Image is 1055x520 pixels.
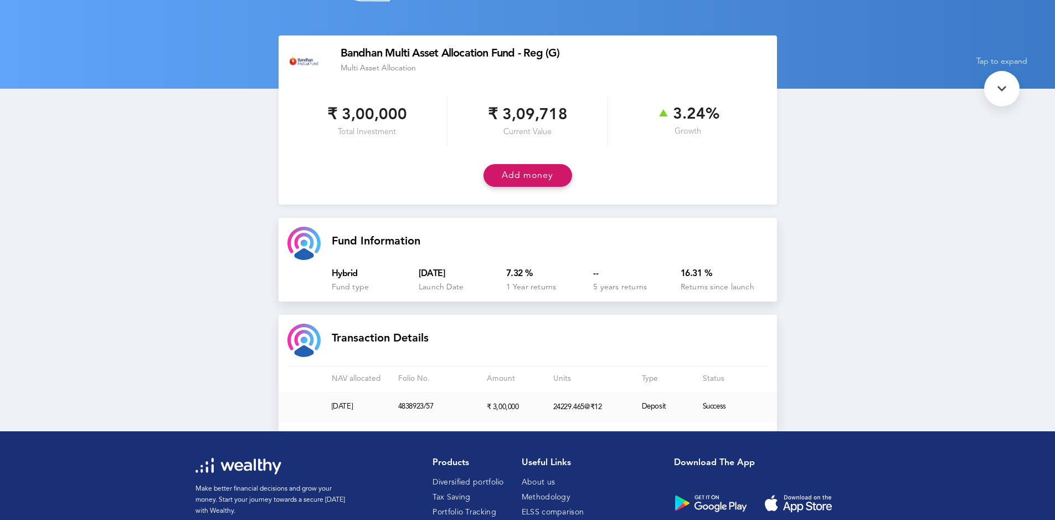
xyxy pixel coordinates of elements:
[341,64,416,72] span: Multi Asset Allocation
[332,283,369,291] span: Fund type
[332,237,768,247] h2: Fund Information
[675,127,701,137] span: Growth
[332,269,419,279] div: Hybrid
[433,508,496,516] a: Portfolio Tracking
[332,402,398,411] div: [DATE]
[593,283,647,291] span: 5 years returns
[287,324,321,357] img: custom-goal-icon.svg
[681,269,768,279] div: 16.31 %
[433,493,470,501] a: Tax Saving
[522,478,555,486] a: About us
[341,48,768,60] div: Bandhan Multi Asset Allocation Fund - Reg (G)
[419,283,464,291] span: Launch Date
[553,375,642,384] div: Units
[419,269,506,279] div: [DATE]
[522,493,570,501] a: Methodology
[483,164,572,187] button: Add money
[398,375,487,384] div: Folio No.
[195,458,281,475] img: wl-logo-white.svg
[332,375,398,384] div: NAV allocated
[433,458,503,468] h1: Products
[487,375,553,384] div: Amount
[703,375,769,384] div: Status
[488,105,568,125] span: ₹ 3,09,718
[506,283,557,291] span: 1 Year returns
[503,128,552,137] span: Current Value
[553,402,642,412] div: 24229.465 @ ₹12
[487,402,553,412] div: ₹ 3,00,000
[522,458,584,468] h1: Useful Links
[681,283,754,291] span: Returns since launch
[656,105,719,124] span: 3.24%
[332,334,768,344] h2: Transaction Details
[327,105,407,125] span: ₹ 3,00,000
[674,458,851,468] h1: Download the app
[338,128,396,137] span: Total Investment
[195,483,348,517] p: Make better financial decisions and grow your money. Start your journey towards a secure [DATE] w...
[642,402,703,411] div: Deposit
[433,478,503,486] a: Diversified portfolio
[506,269,594,279] div: 7.32 %
[522,508,584,516] a: ELSS comparison
[593,269,681,279] div: --
[703,402,769,411] div: Success
[398,402,487,411] div: 4 8 3 8 9 2 3 / 5 7
[642,375,703,384] div: Type
[287,227,321,260] img: custom-goal-icon.svg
